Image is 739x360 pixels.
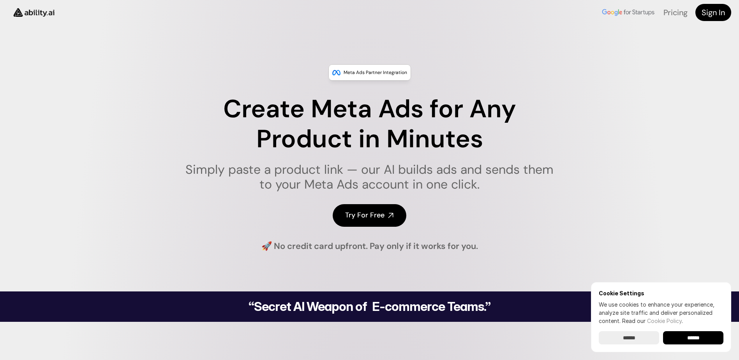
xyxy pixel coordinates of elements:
[599,290,723,296] h6: Cookie Settings
[695,4,731,21] a: Sign In
[333,204,406,226] a: Try For Free
[647,318,682,324] a: Cookie Policy
[261,240,478,252] h4: 🚀 No credit card upfront. Pay only if it works for you.
[229,300,511,313] h2: “Secret AI Weapon of E-commerce Teams.”
[180,94,559,154] h1: Create Meta Ads for Any Product in Minutes
[180,162,559,192] h1: Simply paste a product link — our AI builds ads and sends them to your Meta Ads account in one cl...
[663,7,688,18] a: Pricing
[345,210,384,220] h4: Try For Free
[622,318,683,324] span: Read our .
[599,300,723,325] p: We use cookies to enhance your experience, analyze site traffic and deliver personalized content.
[702,7,725,18] h4: Sign In
[344,69,407,76] p: Meta Ads Partner Integration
